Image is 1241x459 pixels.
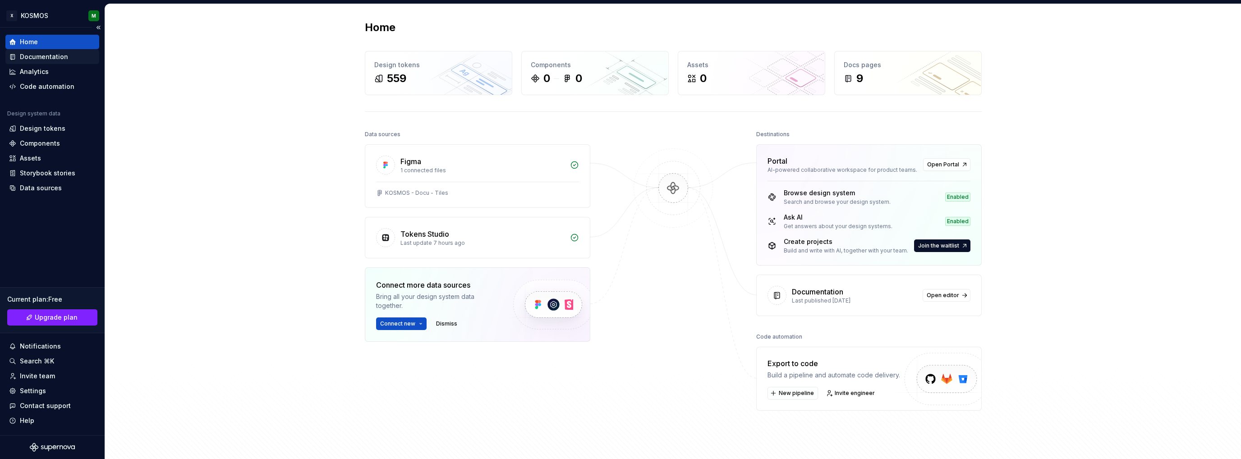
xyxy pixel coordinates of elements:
span: Open editor [927,292,959,299]
div: Export to code [768,358,900,369]
div: Components [531,60,659,69]
a: Code automation [5,79,99,94]
div: Enabled [945,217,970,226]
div: KOSMOS - Docu - Tiles [385,189,448,197]
a: Assets [5,151,99,165]
div: Documentation [20,52,68,61]
div: Current plan : Free [7,295,97,304]
svg: Supernova Logo [30,443,75,452]
div: Figma [400,156,421,167]
a: Assets0 [678,51,825,95]
div: Design system data [7,110,60,117]
div: Data sources [365,128,400,141]
a: Tokens StudioLast update 7 hours ago [365,217,590,258]
div: Ask AI [784,213,892,222]
a: Components00 [521,51,669,95]
button: Help [5,413,99,428]
div: 0 [543,71,550,86]
a: Open editor [923,289,970,302]
div: Get answers about your design systems. [784,223,892,230]
div: Settings [20,386,46,395]
button: Connect new [376,317,427,330]
div: Portal [768,156,787,166]
a: Storybook stories [5,166,99,180]
button: Contact support [5,399,99,413]
div: Code automation [756,330,802,343]
a: Figma1 connected filesKOSMOS - Docu - Tiles [365,144,590,208]
div: 1 connected files [400,167,565,174]
button: Collapse sidebar [92,21,105,34]
button: Dismiss [432,317,461,330]
div: 0 [700,71,707,86]
div: AI-powered collaborative workspace for product teams. [768,166,918,174]
div: X [6,10,17,21]
div: Storybook stories [20,169,75,178]
div: Invite team [20,372,55,381]
div: M [92,12,96,19]
div: Help [20,416,34,425]
div: 0 [575,71,582,86]
button: Notifications [5,339,99,353]
div: Design tokens [20,124,65,133]
button: XKOSMOSM [2,6,103,25]
div: Destinations [756,128,790,141]
span: Dismiss [436,320,457,327]
div: 559 [387,71,406,86]
div: Docs pages [844,60,972,69]
span: New pipeline [779,390,814,397]
span: Join the waitlist [918,242,959,249]
div: Assets [687,60,816,69]
button: New pipeline [768,387,818,399]
a: Invite team [5,369,99,383]
div: Assets [20,154,41,163]
div: Design tokens [374,60,503,69]
div: Documentation [792,286,843,297]
div: Last update 7 hours ago [400,239,565,247]
a: Invite engineer [823,387,879,399]
a: Analytics [5,64,99,79]
a: Design tokens [5,121,99,136]
a: Data sources [5,181,99,195]
span: Upgrade plan [35,313,78,322]
div: Code automation [20,82,74,91]
div: Components [20,139,60,148]
div: Contact support [20,401,71,410]
button: Join the waitlist [914,239,970,252]
a: Open Portal [923,158,970,171]
div: Last published [DATE] [792,297,917,304]
span: Invite engineer [835,390,875,397]
div: Notifications [20,342,61,351]
div: Tokens Studio [400,229,449,239]
div: Home [20,37,38,46]
div: Connect more data sources [376,280,498,290]
div: Browse design system [784,188,891,197]
a: Settings [5,384,99,398]
div: Data sources [20,184,62,193]
a: Design tokens559 [365,51,512,95]
a: Docs pages9 [834,51,982,95]
div: Search ⌘K [20,357,54,366]
div: Search and browse your design system. [784,198,891,206]
div: Analytics [20,67,49,76]
button: Upgrade plan [7,309,97,326]
a: Home [5,35,99,49]
span: Open Portal [927,161,959,168]
h2: Home [365,20,395,35]
span: Connect new [380,320,415,327]
a: Components [5,136,99,151]
div: Build and write with AI, together with your team. [784,247,908,254]
a: Documentation [5,50,99,64]
div: KOSMOS [21,11,48,20]
div: Enabled [945,193,970,202]
div: Build a pipeline and automate code delivery. [768,371,900,380]
button: Search ⌘K [5,354,99,368]
div: Bring all your design system data together. [376,292,498,310]
div: Create projects [784,237,908,246]
div: 9 [856,71,863,86]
